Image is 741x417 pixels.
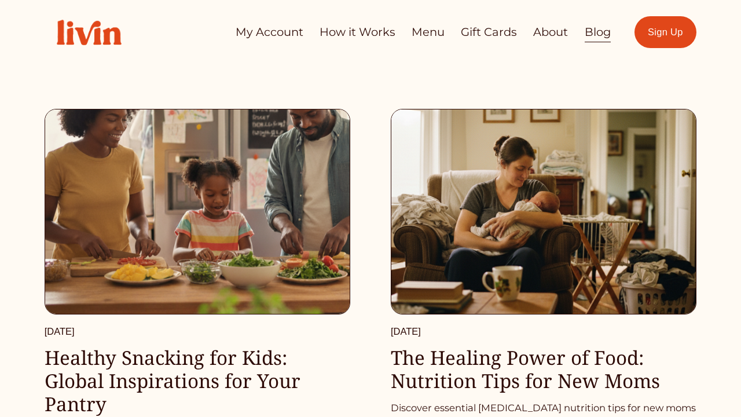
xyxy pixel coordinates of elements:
[461,21,517,43] a: Gift Cards
[45,8,134,57] img: Livin
[390,109,697,316] img: The Healing Power of Food: Nutrition Tips for New Moms
[236,21,303,43] a: My Account
[43,109,351,316] img: Healthy Snacking for Kids: Global Inspirations for Your Pantry
[533,21,568,43] a: About
[320,21,395,43] a: How it Works
[585,21,611,43] a: Blog
[634,16,697,48] a: Sign Up
[391,326,421,338] time: [DATE]
[45,344,300,417] a: Healthy Snacking for Kids: Global Inspirations for Your Pantry
[391,344,660,394] a: The Healing Power of Food: Nutrition Tips for New Moms
[45,326,75,338] time: [DATE]
[412,21,445,43] a: Menu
